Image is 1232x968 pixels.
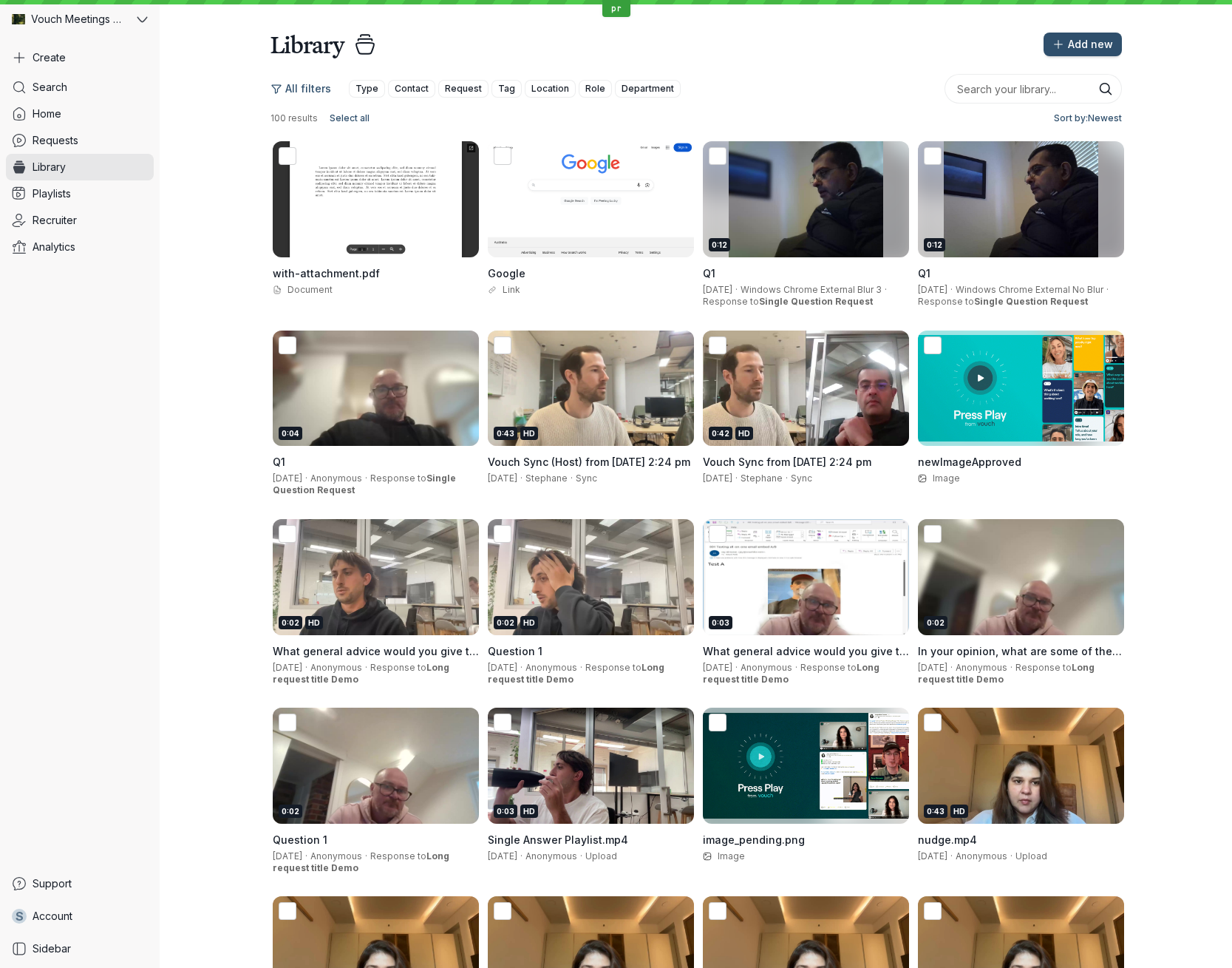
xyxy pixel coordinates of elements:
[525,80,576,98] button: Location
[6,870,154,897] a: Support
[273,473,302,484] span: [DATE]
[517,850,525,862] span: ·
[285,81,331,96] span: All filters
[273,456,285,468] span: Q1
[918,662,1095,685] span: Long request title Demo
[1054,111,1122,126] span: Sort by: Newest
[783,473,791,484] span: ·
[924,616,947,629] div: 0:02
[525,473,568,484] span: Stephane
[918,267,930,280] span: Q1
[362,662,370,674] span: ·
[6,6,134,33] div: Vouch Meetings Demo
[703,645,909,672] span: ‍What general advice would you give to new hires?
[947,284,956,296] span: ·
[488,850,517,862] span: [DATE]
[388,80,435,98] button: Contact
[735,427,753,440] div: HD
[924,805,947,818] div: 0:43
[792,662,800,674] span: ·
[273,473,456,495] span: Single Question Request
[6,935,154,962] a: Sidebar
[324,109,375,127] button: Select all
[330,111,370,126] span: Select all
[395,81,429,96] span: Contact
[759,296,873,307] span: Single Question Request
[270,30,344,59] h1: Library
[1048,109,1122,127] button: Sort by:Newest
[273,284,479,296] div: Document
[33,186,71,201] span: Playlists
[585,81,605,96] span: Role
[732,473,741,484] span: ·
[273,644,479,659] h3: ‍What general advice would you give to new hires?
[488,662,517,673] span: [DATE]
[6,207,154,234] a: Recruiter
[918,662,947,673] span: [DATE]
[732,284,741,296] span: ·
[709,427,732,440] div: 0:42
[791,473,812,484] span: Sync
[33,50,66,65] span: Create
[709,616,732,629] div: 0:03
[273,850,449,873] span: Long request title Demo
[6,101,154,127] a: Home
[488,473,517,484] span: [DATE]
[488,662,664,685] span: Response to
[302,850,310,862] span: ·
[568,473,576,484] span: ·
[703,284,732,295] span: [DATE]
[576,473,597,484] span: Sync
[520,805,538,818] div: HD
[1103,284,1112,296] span: ·
[1068,37,1113,52] span: Add new
[585,850,617,862] span: Upload
[531,81,569,96] span: Location
[703,833,805,846] span: image_pending.png
[703,850,909,862] div: Image
[270,77,341,101] button: All filters
[577,662,585,674] span: ·
[16,909,24,924] span: S
[273,850,302,862] span: [DATE]
[6,180,154,207] a: Playlists
[488,284,694,296] div: Link
[520,427,538,440] div: HD
[525,662,577,673] span: Anonymous
[709,238,730,251] div: 0:12
[6,154,154,180] a: Library
[33,160,66,175] span: Library
[741,662,792,673] span: Anonymous
[579,80,612,98] button: Role
[947,662,956,674] span: ·
[12,13,25,26] img: Vouch Meetings Demo avatar
[703,296,873,307] span: Response to
[703,267,715,280] span: Q1
[488,455,694,470] h3: Vouch Sync (Host) from 30 July 2025 at 2:24 pm
[33,941,71,956] span: Sidebar
[517,662,525,674] span: ·
[703,662,879,685] span: Response to
[279,427,302,440] div: 0:04
[270,112,318,124] span: 100 results
[6,903,154,930] a: SAccount
[273,833,327,846] span: Question 1
[974,296,1088,307] span: Single Question Request
[488,456,690,468] span: Vouch Sync (Host) from [DATE] 2:24 pm
[310,662,362,673] span: Anonymous
[273,473,456,495] span: Response to
[1007,662,1015,674] span: ·
[33,240,75,254] span: Analytics
[273,850,449,873] span: Response to
[956,284,1103,295] span: Windows Chrome External No Blur
[918,850,947,862] span: [DATE]
[273,662,302,673] span: [DATE]
[703,662,732,673] span: [DATE]
[6,74,154,101] a: Search
[1098,81,1113,96] button: Search
[491,80,522,98] button: Tag
[615,80,681,98] button: Department
[918,662,1095,685] span: Response to
[703,644,909,659] h3: ‍What general advice would you give to new hires?
[33,80,67,95] span: Search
